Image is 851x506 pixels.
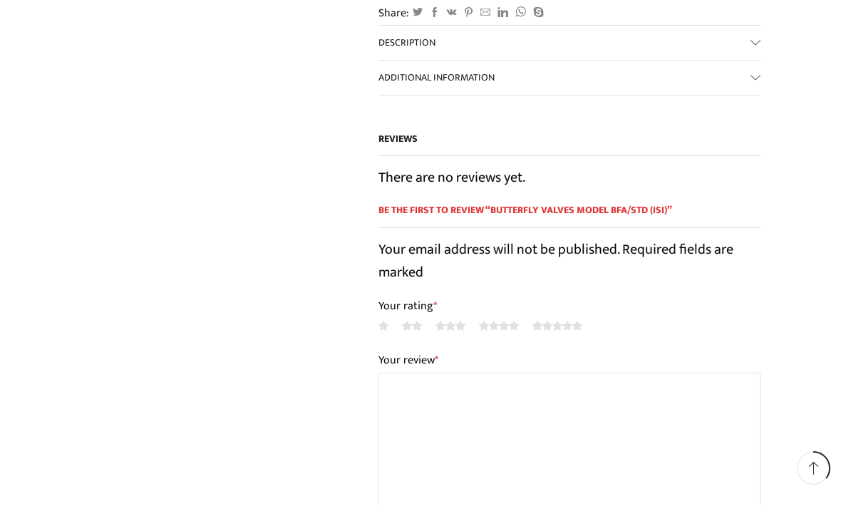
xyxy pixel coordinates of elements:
[378,318,388,334] a: 1 of 5 stars
[378,61,760,95] a: Additional information
[479,318,519,334] a: 4 of 5 stars
[378,298,760,314] label: Your rating
[378,166,760,189] p: There are no reviews yet.
[532,318,582,334] a: 5 of 5 stars
[378,5,409,21] span: Share:
[435,318,465,334] a: 3 of 5 stars
[378,34,435,51] span: Description
[402,318,422,334] a: 2 of 5 stars
[378,132,760,157] h2: Reviews
[378,237,733,284] span: Your email address will not be published. Required fields are marked
[378,203,760,228] span: Be the first to review “Butterfly Valves Model BFA/STD (ISI)”
[378,69,495,86] span: Additional information
[378,351,760,370] label: Your review
[378,26,760,60] a: Description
